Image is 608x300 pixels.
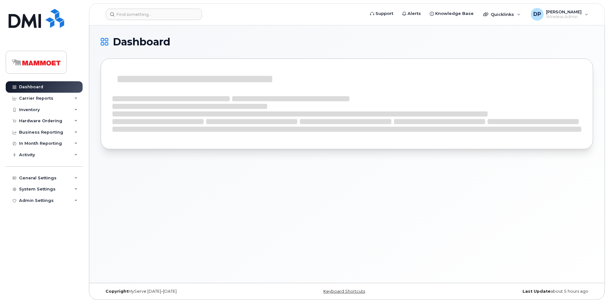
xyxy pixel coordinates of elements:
[101,289,265,294] div: MyServe [DATE]–[DATE]
[523,289,551,294] strong: Last Update
[323,289,365,294] a: Keyboard Shortcuts
[113,37,170,47] span: Dashboard
[429,289,593,294] div: about 5 hours ago
[105,289,128,294] strong: Copyright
